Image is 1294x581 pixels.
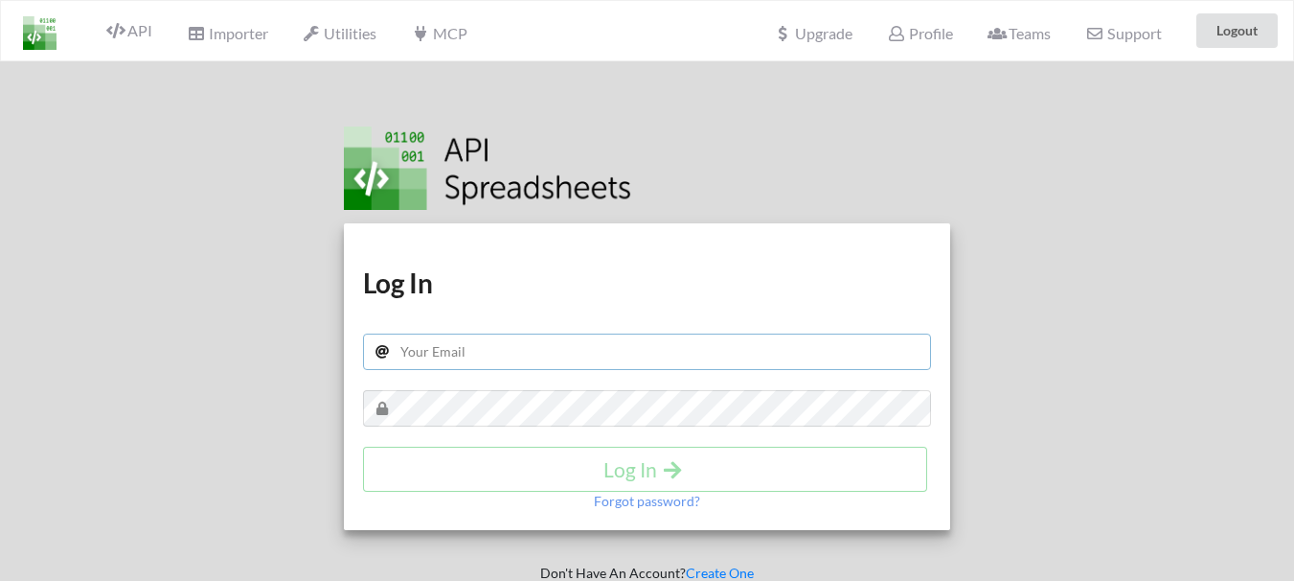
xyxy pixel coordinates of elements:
input: Your Email [363,334,931,370]
h1: Log In [363,266,931,300]
span: MCP [411,24,466,42]
span: Upgrade [774,26,852,41]
span: API [106,21,152,39]
span: Support [1085,26,1161,41]
a: Create One [686,565,754,581]
img: Logo.png [344,127,631,210]
img: LogoIcon.png [23,16,57,50]
button: Logout [1196,13,1278,48]
span: Utilities [303,24,376,42]
span: Profile [887,24,952,42]
p: Forgot password? [594,492,700,511]
span: Importer [187,24,267,42]
span: Teams [988,24,1051,42]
